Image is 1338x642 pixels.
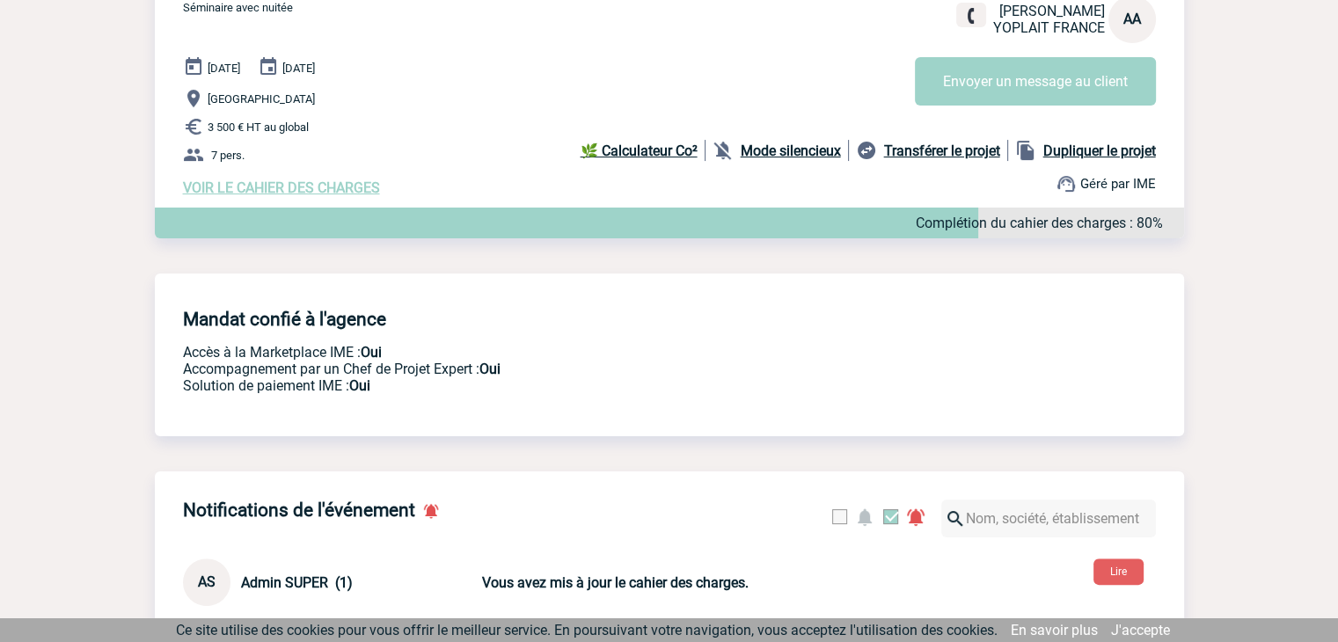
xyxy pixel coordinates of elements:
h4: Notifications de l'événement [183,500,415,521]
div: Conversation privée : Client - Agence [183,558,479,606]
a: Lire [1079,562,1158,579]
b: Vous avez mis à jour le cahier des charges. [482,574,749,591]
p: Conformité aux process achat client, Prise en charge de la facturation, Mutualisation de plusieur... [183,377,913,394]
button: Envoyer un message au client [915,57,1156,106]
b: Oui [361,344,382,361]
b: Mode silencieux [741,142,841,159]
button: Lire [1093,558,1144,585]
span: 3 500 € HT au global [208,120,309,134]
h4: Mandat confié à l'agence [183,309,386,330]
span: YOPLAIT FRANCE [993,19,1105,36]
b: 🌿 Calculateur Co² [581,142,698,159]
p: Accès à la Marketplace IME : [183,344,913,361]
span: Séminaire avec nuitée [183,1,293,14]
span: Admin SUPER (1) [241,574,353,591]
p: Prestation payante [183,361,913,377]
a: VOIR LE CAHIER DES CHARGES [183,179,380,196]
img: support.png [1056,173,1077,194]
b: Oui [349,377,370,394]
span: [DATE] [208,62,240,75]
span: AS [198,573,216,590]
img: fixe.png [963,8,979,24]
span: AA [1123,11,1141,27]
a: En savoir plus [1011,622,1098,638]
a: J'accepte [1111,622,1170,638]
span: [DATE] [282,62,315,75]
span: Géré par IME [1080,176,1156,192]
span: Ce site utilise des cookies pour vous offrir le meilleur service. En poursuivant votre navigation... [176,622,998,638]
span: [PERSON_NAME] [999,3,1105,19]
img: file_copy-black-24dp.png [1015,140,1036,161]
a: 🌿 Calculateur Co² [581,140,706,161]
a: AS Admin SUPER (1) Vous avez mis à jour le cahier des charges. [183,573,896,590]
b: Oui [479,361,501,377]
b: Transférer le projet [884,142,1000,159]
span: [GEOGRAPHIC_DATA] [208,92,315,106]
span: 7 pers. [211,149,245,162]
b: Dupliquer le projet [1043,142,1156,159]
